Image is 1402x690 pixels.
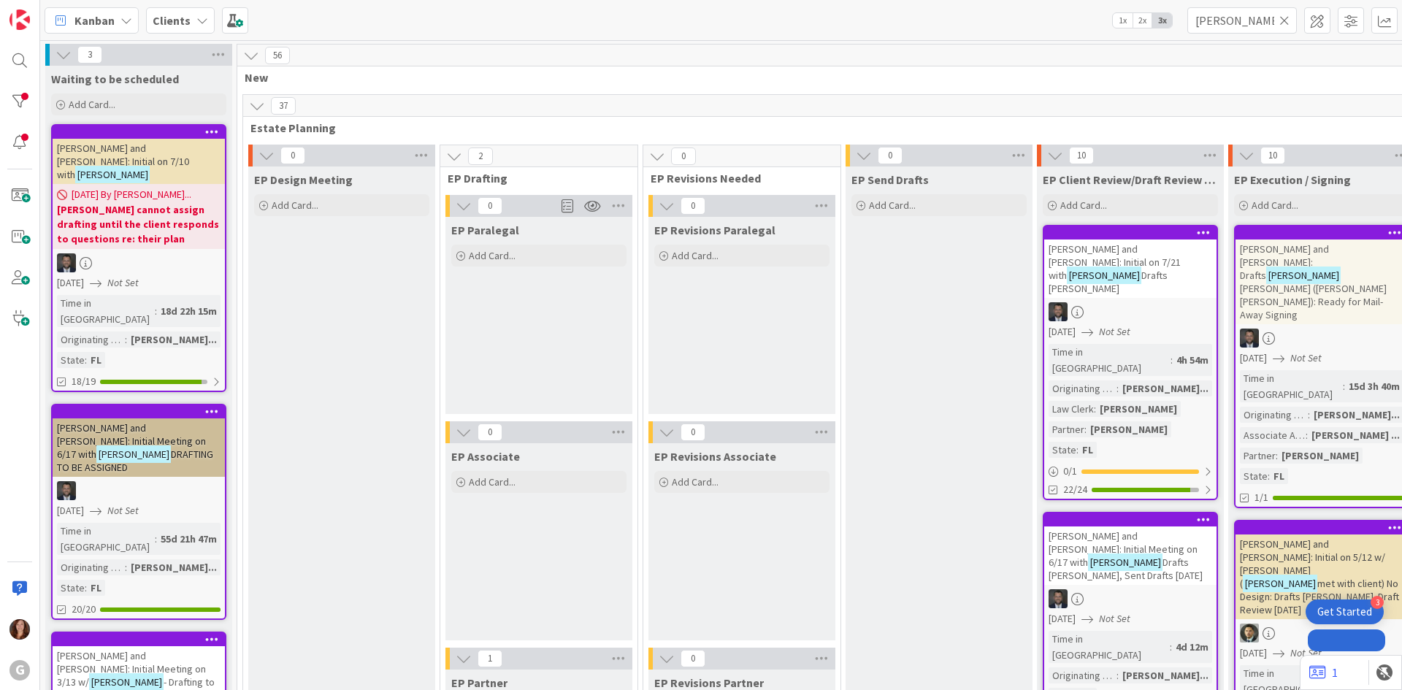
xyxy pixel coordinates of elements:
i: Not Set [1099,612,1130,625]
mark: [PERSON_NAME] [96,445,171,462]
span: : [1308,407,1310,423]
span: 1x [1113,13,1133,28]
div: FL [1270,468,1288,484]
span: 56 [265,47,290,64]
span: [DATE] [1240,350,1267,366]
img: Visit kanbanzone.com [9,9,30,30]
div: JW [1044,302,1217,321]
span: 0 [878,147,903,164]
div: G [9,660,30,681]
div: [PERSON_NAME]... [127,331,221,348]
span: 0 [280,147,305,164]
img: CG [1240,624,1259,643]
span: : [1076,442,1079,458]
mark: [PERSON_NAME] [89,673,164,690]
div: JW [1044,589,1217,608]
img: JW [57,481,76,500]
span: : [1116,380,1119,396]
div: [PERSON_NAME] and [PERSON_NAME]: Initial Meeting on 6/17 with[PERSON_NAME]Drafts [PERSON_NAME], S... [1044,513,1217,585]
span: [PERSON_NAME] and [PERSON_NAME]: Drafts [1240,242,1329,282]
span: Add Card... [672,249,719,262]
span: EP Revisions Associate [654,449,776,464]
span: EP Send Drafts [851,172,929,187]
span: : [155,531,157,547]
i: Not Set [107,276,139,289]
span: [PERSON_NAME] ([PERSON_NAME] [PERSON_NAME]): Ready for Mail-Away Signing [1240,282,1387,321]
span: [DATE] [1049,324,1076,340]
img: JW [1049,589,1068,608]
span: [PERSON_NAME] and [PERSON_NAME]: Initial on 7/21 with [1049,242,1181,282]
div: FL [87,352,105,368]
span: 0 [681,197,705,215]
span: Waiting to be scheduled [51,72,179,86]
span: 0 [681,650,705,667]
div: [PERSON_NAME]... [1119,667,1212,683]
span: [DATE] [1240,645,1267,661]
div: 3 [1371,596,1384,609]
a: [PERSON_NAME] and [PERSON_NAME]: Initial Meeting on 6/17 with[PERSON_NAME]DRAFTING TO BE ASSIGNED... [51,404,226,620]
mark: [PERSON_NAME] [1243,575,1317,591]
b: [PERSON_NAME] cannot assign drafting until the client responds to questions re: their plan [57,202,221,246]
span: EP Client Review/Draft Review Meeting [1043,172,1218,187]
span: : [85,580,87,596]
span: Add Card... [469,475,516,488]
span: 3x [1152,13,1172,28]
div: [PERSON_NAME] [1096,401,1181,417]
div: Time in [GEOGRAPHIC_DATA] [1240,370,1343,402]
mark: [PERSON_NAME] [75,166,150,183]
span: 1 [478,650,502,667]
mark: [PERSON_NAME] [1067,267,1141,283]
span: EP Design Meeting [254,172,353,187]
div: State [57,352,85,368]
div: Time in [GEOGRAPHIC_DATA] [1049,631,1170,663]
div: FL [87,580,105,596]
span: : [155,303,157,319]
img: JW [1049,302,1068,321]
div: [PERSON_NAME]... [127,559,221,575]
img: JW [1240,329,1259,348]
div: [PERSON_NAME] and [PERSON_NAME]: Initial Meeting on 6/17 with[PERSON_NAME]DRAFTING TO BE ASSIGNED [53,405,225,477]
img: CA [9,619,30,640]
div: State [1049,442,1076,458]
div: Originating Attorney [1049,380,1116,396]
span: 2 [468,147,493,165]
span: : [1170,639,1172,655]
span: [DATE] [57,275,84,291]
span: [PERSON_NAME] and [PERSON_NAME]: Initial Meeting on 6/17 with [1049,529,1198,569]
span: 10 [1260,147,1285,164]
span: 0 [671,147,696,165]
span: : [1343,378,1345,394]
div: Partner [1240,448,1276,464]
span: EP Revisions Needed [651,171,822,185]
div: State [1240,468,1268,484]
div: [PERSON_NAME] and [PERSON_NAME]: Initial on 7/21 with[PERSON_NAME]Drafts [PERSON_NAME] [1044,226,1217,298]
span: [PERSON_NAME] and [PERSON_NAME]: Initial on 5/12 w/ [PERSON_NAME] ( [1240,537,1385,590]
mark: [PERSON_NAME] [1088,553,1162,570]
span: 18/19 [72,374,96,389]
span: 10 [1069,147,1094,164]
span: Add Card... [672,475,719,488]
span: 1/1 [1254,490,1268,505]
span: : [1276,448,1278,464]
span: : [1268,468,1270,484]
span: [DATE] By [PERSON_NAME]... [72,187,191,202]
div: [PERSON_NAME] and [PERSON_NAME]: Initial on 7/10 with[PERSON_NAME] [53,126,225,184]
span: Add Card... [69,98,115,111]
div: Time in [GEOGRAPHIC_DATA] [1049,344,1171,376]
span: [PERSON_NAME] and [PERSON_NAME]: Initial Meeting on 3/13 w/ [57,649,206,689]
span: : [1094,401,1096,417]
b: Clients [153,13,191,28]
a: 1 [1309,664,1338,681]
span: : [1306,427,1308,443]
div: Originating Attorney [57,559,125,575]
span: 37 [271,97,296,115]
img: JW [57,253,76,272]
span: EP Execution / Signing [1234,172,1351,187]
div: [PERSON_NAME] [1087,421,1171,437]
div: FL [1079,442,1097,458]
div: 18d 22h 15m [157,303,221,319]
span: 0 [681,423,705,441]
span: [DATE] [1049,611,1076,626]
span: 2x [1133,13,1152,28]
span: EP Revisions Paralegal [654,223,775,237]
